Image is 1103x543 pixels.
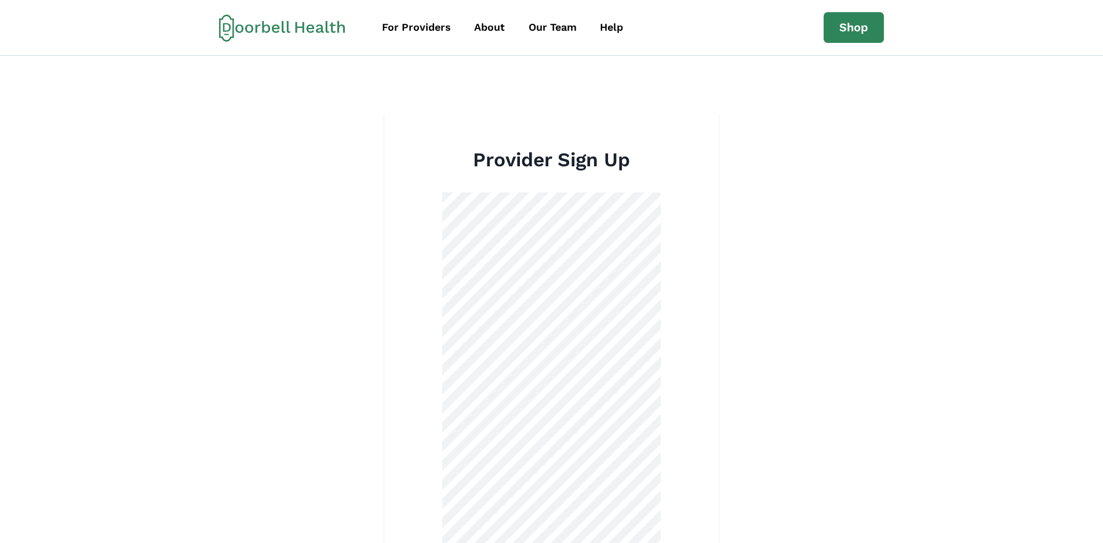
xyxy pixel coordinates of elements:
a: For Providers [372,14,461,41]
div: About [474,20,505,35]
a: About [464,14,515,41]
div: Our Team [529,20,577,35]
h2: Provider Sign Up [442,148,661,172]
div: For Providers [382,20,451,35]
a: Shop [824,12,884,43]
div: Help [600,20,623,35]
a: Help [589,14,634,41]
a: Our Team [518,14,587,41]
